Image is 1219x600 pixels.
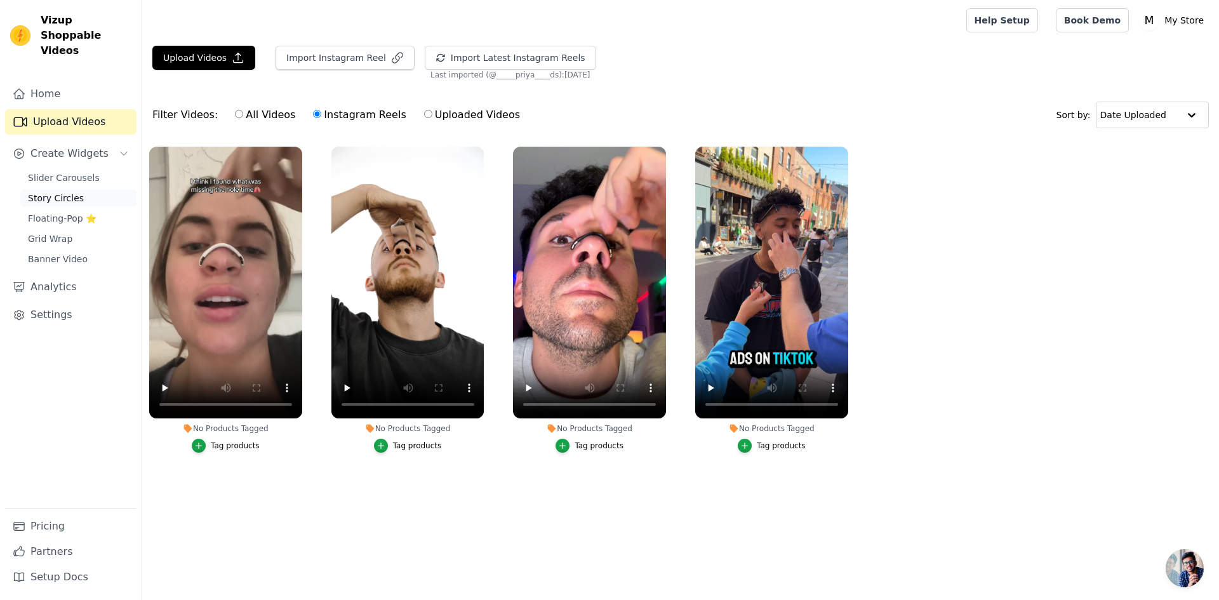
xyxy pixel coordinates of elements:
[28,232,72,245] span: Grid Wrap
[28,212,97,225] span: Floating-Pop ⭐
[20,169,137,187] a: Slider Carousels
[374,439,442,453] button: Tag products
[10,25,30,46] img: Vizup
[5,274,137,300] a: Analytics
[20,189,137,207] a: Story Circles
[5,514,137,539] a: Pricing
[424,110,432,118] input: Uploaded Videos
[28,171,100,184] span: Slider Carousels
[211,441,260,451] div: Tag products
[5,539,137,564] a: Partners
[5,141,137,166] button: Create Widgets
[1159,9,1209,32] p: My Store
[423,107,521,123] label: Uploaded Videos
[1056,102,1209,128] div: Sort by:
[556,439,623,453] button: Tag products
[312,107,406,123] label: Instagram Reels
[5,564,137,590] a: Setup Docs
[695,423,848,434] div: No Products Tagged
[1166,549,1204,587] a: Open chat
[41,13,131,58] span: Vizup Shoppable Videos
[235,110,243,118] input: All Videos
[430,70,590,80] span: Last imported (@ _____priya____ds ): [DATE]
[575,441,623,451] div: Tag products
[1139,9,1209,32] button: M My Store
[20,210,137,227] a: Floating-Pop ⭐
[757,441,806,451] div: Tag products
[234,107,296,123] label: All Videos
[425,46,596,70] button: Import Latest Instagram Reels
[20,230,137,248] a: Grid Wrap
[313,110,321,118] input: Instagram Reels
[331,423,484,434] div: No Products Tagged
[1145,14,1154,27] text: M
[152,46,255,70] button: Upload Videos
[28,253,88,265] span: Banner Video
[30,146,109,161] span: Create Widgets
[5,81,137,107] a: Home
[152,100,527,130] div: Filter Videos:
[1056,8,1129,32] a: Book Demo
[20,250,137,268] a: Banner Video
[149,423,302,434] div: No Products Tagged
[192,439,260,453] button: Tag products
[276,46,415,70] button: Import Instagram Reel
[28,192,84,204] span: Story Circles
[5,302,137,328] a: Settings
[966,8,1038,32] a: Help Setup
[738,439,806,453] button: Tag products
[5,109,137,135] a: Upload Videos
[393,441,442,451] div: Tag products
[513,423,666,434] div: No Products Tagged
